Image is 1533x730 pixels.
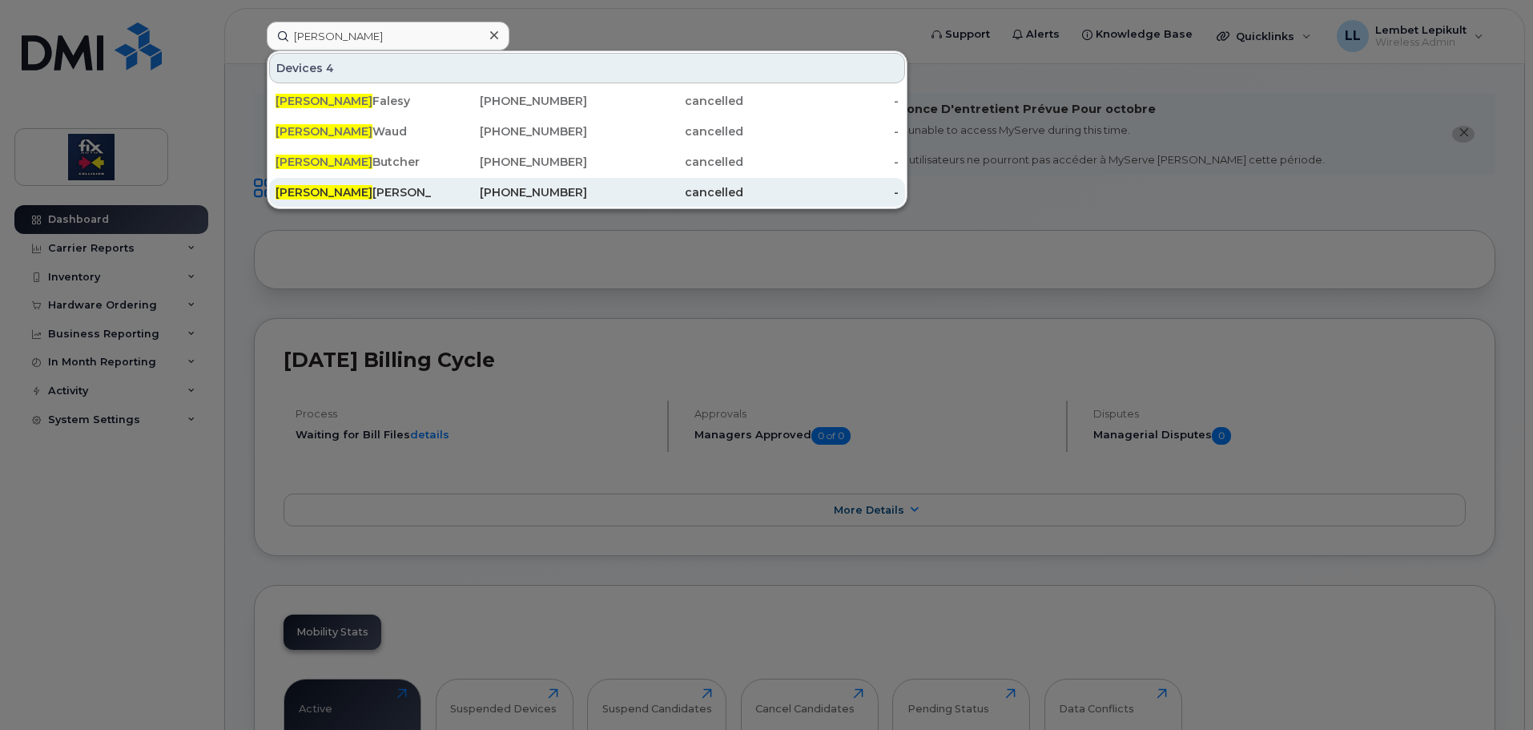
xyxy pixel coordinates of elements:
[276,154,432,170] div: Butcher
[269,53,905,83] div: Devices
[269,117,905,146] a: [PERSON_NAME]Waud[PHONE_NUMBER]cancelled-
[276,184,432,200] div: [PERSON_NAME]
[587,184,743,200] div: cancelled
[587,123,743,139] div: cancelled
[276,93,432,109] div: Falesy
[743,123,899,139] div: -
[432,123,588,139] div: [PHONE_NUMBER]
[743,93,899,109] div: -
[276,124,372,139] span: [PERSON_NAME]
[432,93,588,109] div: [PHONE_NUMBER]
[743,154,899,170] div: -
[326,60,334,76] span: 4
[269,147,905,176] a: [PERSON_NAME]Butcher[PHONE_NUMBER]cancelled-
[587,154,743,170] div: cancelled
[743,184,899,200] div: -
[269,178,905,207] a: [PERSON_NAME][PERSON_NAME][PHONE_NUMBER]cancelled-
[276,123,432,139] div: Waud
[432,154,588,170] div: [PHONE_NUMBER]
[269,87,905,115] a: [PERSON_NAME]Falesy[PHONE_NUMBER]cancelled-
[432,184,588,200] div: [PHONE_NUMBER]
[276,185,372,200] span: [PERSON_NAME]
[276,94,372,108] span: [PERSON_NAME]
[587,93,743,109] div: cancelled
[276,155,372,169] span: [PERSON_NAME]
